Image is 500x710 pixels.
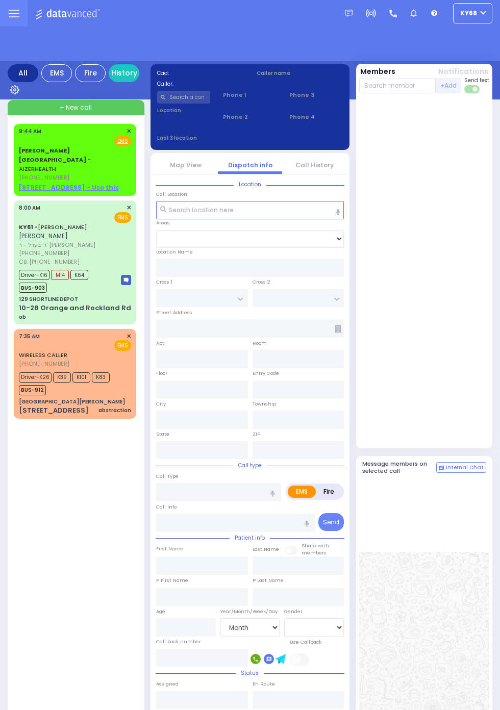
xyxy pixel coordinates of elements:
span: Location [234,181,266,188]
small: Share with [302,542,329,549]
span: ✕ [127,127,131,136]
button: Send [318,513,344,531]
label: Cad: [157,69,244,77]
span: 9:44 AM [19,128,41,135]
label: Use Callback [290,639,321,646]
div: ob [19,313,26,321]
label: P Last Name [253,577,284,584]
label: City [156,400,166,408]
label: Cross 2 [253,278,270,286]
div: EMS [41,64,72,82]
span: [PHONE_NUMBER] [19,173,69,182]
span: Call type [233,462,267,469]
a: AIZERHEALTH [19,146,91,173]
label: ZIP [253,430,260,438]
label: Call Location [156,191,187,198]
label: State [156,430,169,438]
a: History [109,64,139,82]
label: Caller: [157,80,244,88]
label: Township [253,400,276,408]
label: Caller name [257,69,343,77]
label: Age [156,608,165,615]
div: Year/Month/Week/Day [220,608,280,615]
span: [PERSON_NAME] [19,232,68,240]
span: BUS-912 [19,385,46,395]
span: KY61 - [19,223,38,231]
label: Street Address [156,309,192,316]
span: [PERSON_NAME][GEOGRAPHIC_DATA] - [19,146,91,164]
div: Fire [75,64,106,82]
a: Call History [295,161,334,169]
label: Entry Code [253,370,279,377]
a: WIRELESS CALLER [19,351,67,359]
h5: Message members on selected call [362,461,437,474]
div: abstraction [98,407,131,414]
input: Search member [359,78,436,93]
label: EMS [288,486,316,498]
span: EMS [114,340,131,351]
button: Notifications [438,66,488,77]
label: En Route [253,680,275,688]
span: [PHONE_NUMBER] [19,249,69,257]
label: Location Name [156,248,193,256]
div: [STREET_ADDRESS] [19,405,89,416]
span: Driver-K16 [19,270,49,280]
label: Last Name [253,546,279,553]
label: Turn off text [464,84,481,94]
span: K39 [53,372,71,383]
span: CB: [PHONE_NUMBER] [19,258,80,266]
span: + New call [60,103,92,112]
div: 129 SHORTLINE DEPOT [19,295,78,303]
a: Map View [170,161,202,169]
span: Driver-K26 [19,372,52,383]
label: Call Type [156,473,179,480]
span: Patient info [230,534,270,542]
img: message.svg [345,10,353,17]
span: 7:35 AM [19,333,40,340]
span: K101 [72,372,90,383]
a: [PERSON_NAME] [19,223,87,231]
label: First Name [156,545,184,552]
div: [GEOGRAPHIC_DATA][PERSON_NAME] [19,398,125,405]
label: P First Name [156,577,188,584]
span: ky68 [460,9,477,18]
label: Location [157,107,211,114]
img: comment-alt.png [439,466,444,471]
span: ✕ [127,332,131,341]
span: Internal Chat [446,464,484,471]
a: Dispatch info [228,161,272,169]
label: Last 3 location [157,134,251,142]
span: ✕ [127,204,131,212]
span: K83 [92,372,110,383]
label: Cross 1 [156,278,172,286]
img: message-box.svg [121,275,131,285]
label: Fire [315,486,342,498]
input: Search location here [156,201,344,219]
label: Areas [156,219,170,226]
button: ky68 [453,3,492,23]
span: Phone 4 [289,113,343,121]
span: EMS [114,212,131,223]
span: Send text [464,77,489,84]
label: Gender [284,608,303,615]
label: Room [253,340,267,347]
span: members [302,549,327,556]
u: [STREET_ADDRESS] - Use this [19,183,119,192]
span: BUS-903 [19,283,47,293]
span: Other building occupants [335,325,341,333]
button: Members [360,66,395,77]
u: EMS [117,137,128,145]
label: Apt [156,340,164,347]
span: [PHONE_NUMBER] [19,360,69,368]
span: Phone 2 [223,113,277,121]
input: Search a contact [157,91,211,104]
span: Phone 3 [289,91,343,99]
label: Call back number [156,638,201,645]
div: All [8,64,38,82]
span: Phone 1 [223,91,277,99]
label: Floor [156,370,167,377]
button: Internal Chat [436,462,486,473]
img: Logo [35,7,103,20]
div: 10-28 Orange and Rockland Rd [19,303,131,313]
label: Assigned [156,680,179,688]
